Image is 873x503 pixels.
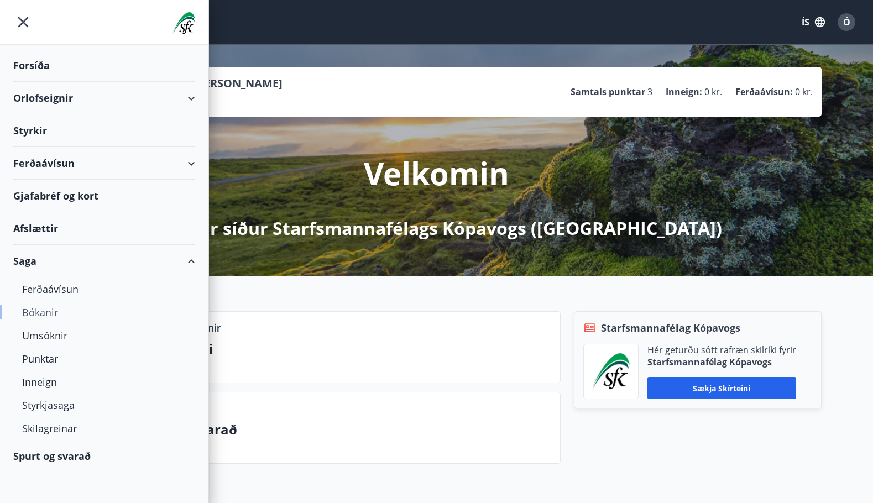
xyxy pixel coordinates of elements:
[13,49,195,82] div: Forsíða
[133,321,221,335] p: Lausar orlofseignir
[133,339,551,358] p: Næstu helgi
[647,344,796,356] p: Hér geturðu sótt rafræn skilríki fyrir
[22,324,186,347] div: Umsóknir
[151,216,722,240] p: á Mínar síður Starfsmannafélags Kópavogs ([GEOGRAPHIC_DATA])
[13,12,33,32] button: menu
[22,394,186,417] div: Styrkjasaga
[13,245,195,277] div: Saga
[22,277,186,301] div: Ferðaávísun
[647,86,652,98] span: 3
[796,12,831,32] button: ÍS
[571,86,645,98] p: Samtals punktar
[647,356,796,368] p: Starfsmannafélag Kópavogs
[172,12,195,34] img: union_logo
[13,180,195,212] div: Gjafabréf og kort
[735,86,793,98] p: Ferðaávísun :
[13,114,195,147] div: Styrkir
[133,420,551,439] p: Spurt og svarað
[13,440,195,472] div: Spurt og svarað
[592,353,630,390] img: x5MjQkxwhnYn6YREZUTEa9Q4KsBUeQdWGts9Dj4O.png
[843,16,850,28] span: Ó
[666,86,702,98] p: Inneign :
[22,301,186,324] div: Bókanir
[13,212,195,245] div: Afslættir
[647,377,796,399] button: Sækja skírteini
[704,86,722,98] span: 0 kr.
[13,82,195,114] div: Orlofseignir
[364,152,509,194] p: Velkomin
[13,147,195,180] div: Ferðaávísun
[22,347,186,370] div: Punktar
[833,9,860,35] button: Ó
[22,417,186,440] div: Skilagreinar
[795,86,813,98] span: 0 kr.
[22,370,186,394] div: Inneign
[601,321,740,335] span: Starfsmannafélag Kópavogs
